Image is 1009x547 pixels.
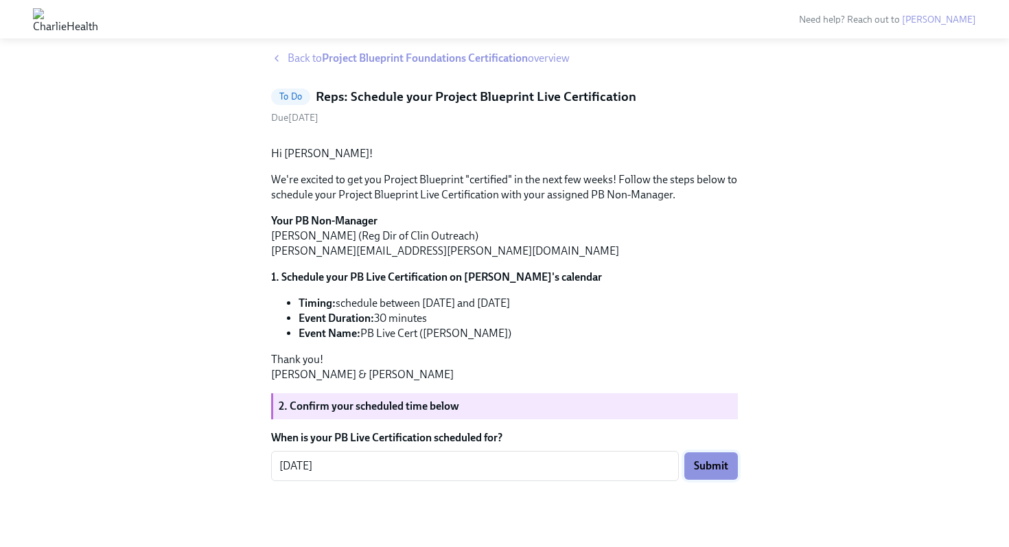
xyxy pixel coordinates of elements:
p: We're excited to get you Project Blueprint "certified" in the next few weeks! Follow the steps be... [271,172,738,202]
textarea: [DATE] [279,458,671,474]
strong: Your PB Non-Manager [271,214,378,227]
strong: Event Name: [299,327,360,340]
a: Back toProject Blueprint Foundations Certificationoverview [271,51,738,66]
strong: 2. Confirm your scheduled time below [279,399,459,412]
img: CharlieHealth [33,8,98,30]
span: Wednesday, September 3rd 2025, 11:00 am [271,112,318,124]
li: PB Live Cert ([PERSON_NAME]) [299,326,738,341]
a: [PERSON_NAME] [902,14,976,25]
li: 30 minutes [299,311,738,326]
label: When is your PB Live Certification scheduled for? [271,430,738,445]
span: Back to overview [288,51,570,66]
li: schedule between [DATE] and [DATE] [299,296,738,311]
p: [PERSON_NAME] (Reg Dir of Clin Outreach) [PERSON_NAME][EMAIL_ADDRESS][PERSON_NAME][DOMAIN_NAME] [271,213,738,259]
h5: Reps: Schedule your Project Blueprint Live Certification [316,88,636,106]
span: Need help? Reach out to [799,14,976,25]
span: Submit [694,459,728,473]
strong: Event Duration: [299,312,374,325]
p: Hi [PERSON_NAME]! [271,146,738,161]
button: Submit [684,452,738,480]
span: To Do [271,91,310,102]
strong: 1. Schedule your PB Live Certification on [PERSON_NAME]'s calendar [271,270,602,283]
strong: Project Blueprint Foundations Certification [322,51,528,65]
strong: Timing: [299,296,336,310]
p: Thank you! [PERSON_NAME] & [PERSON_NAME] [271,352,738,382]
